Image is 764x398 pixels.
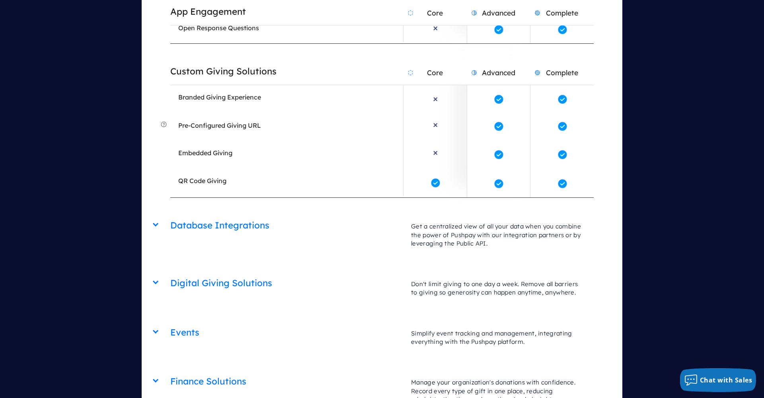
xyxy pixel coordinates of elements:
h2: Advanced [467,0,530,25]
em: Branded Giving Experience [178,93,261,101]
h2: App Engagement [170,2,403,22]
h2: Complete [530,0,593,25]
em: QR Code Giving [178,177,226,185]
h2: Core [403,0,466,25]
span: Pre-Configured Giving URL [178,121,261,133]
span: Chat with Sales [700,376,752,384]
p: Get a centralized view of all your data when you combine the power of Pushpay with our integratio... [403,214,593,256]
h2: Finance Solutions [170,371,403,392]
h2: Database Integrations [170,215,403,236]
h2: Digital Giving Solutions [170,273,403,293]
em: Embedded Giving [178,149,232,157]
h2: Events [170,322,403,343]
em: Open Response Questions [178,24,259,32]
h2: Custom Giving Solutions [170,61,403,82]
h2: Core [403,60,466,85]
h2: Complete [530,60,593,85]
p: Simplify event tracking and management, integrating everything with the Pushpay platform. [403,321,593,354]
h2: Advanced [467,60,530,85]
p: Don't limit giving to one day a week. Remove all barriers to giving so generosity can happen anyt... [403,272,593,305]
button: Chat with Sales [680,368,756,392]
